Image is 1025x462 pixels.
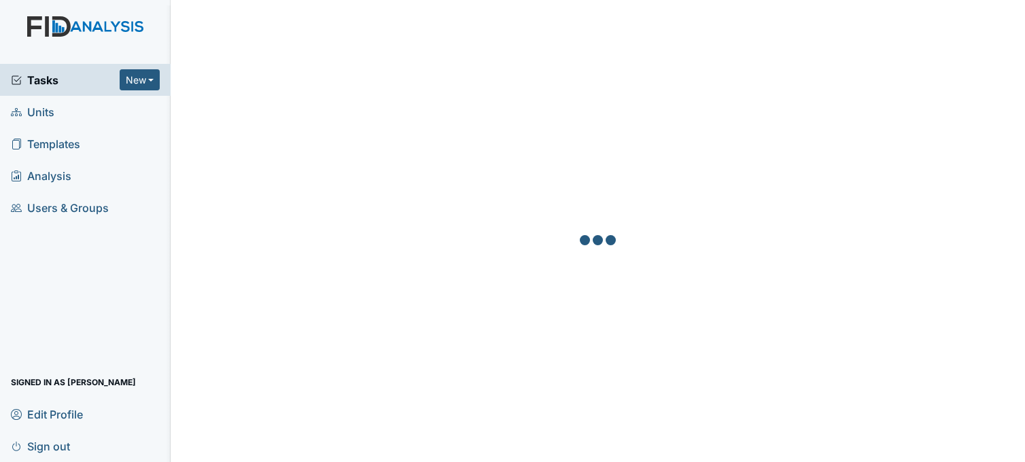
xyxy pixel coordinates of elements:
[11,404,83,425] span: Edit Profile
[11,72,120,88] a: Tasks
[11,197,109,218] span: Users & Groups
[11,101,54,122] span: Units
[11,372,136,393] span: Signed in as [PERSON_NAME]
[11,436,70,457] span: Sign out
[11,133,80,154] span: Templates
[11,165,71,186] span: Analysis
[120,69,160,90] button: New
